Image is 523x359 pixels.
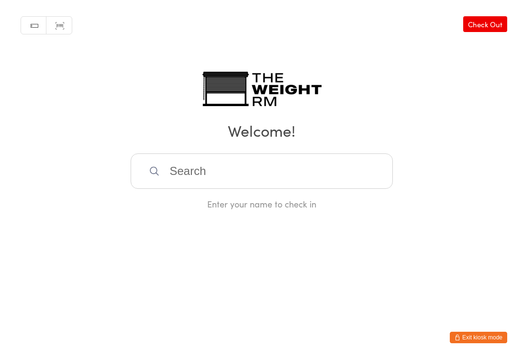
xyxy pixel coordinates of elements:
button: Exit kiosk mode [450,332,507,343]
input: Search [131,153,393,189]
img: The Weight Rm [202,72,322,106]
div: Enter your name to check in [131,198,393,210]
a: Check Out [463,16,507,32]
h2: Welcome! [10,120,513,141]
